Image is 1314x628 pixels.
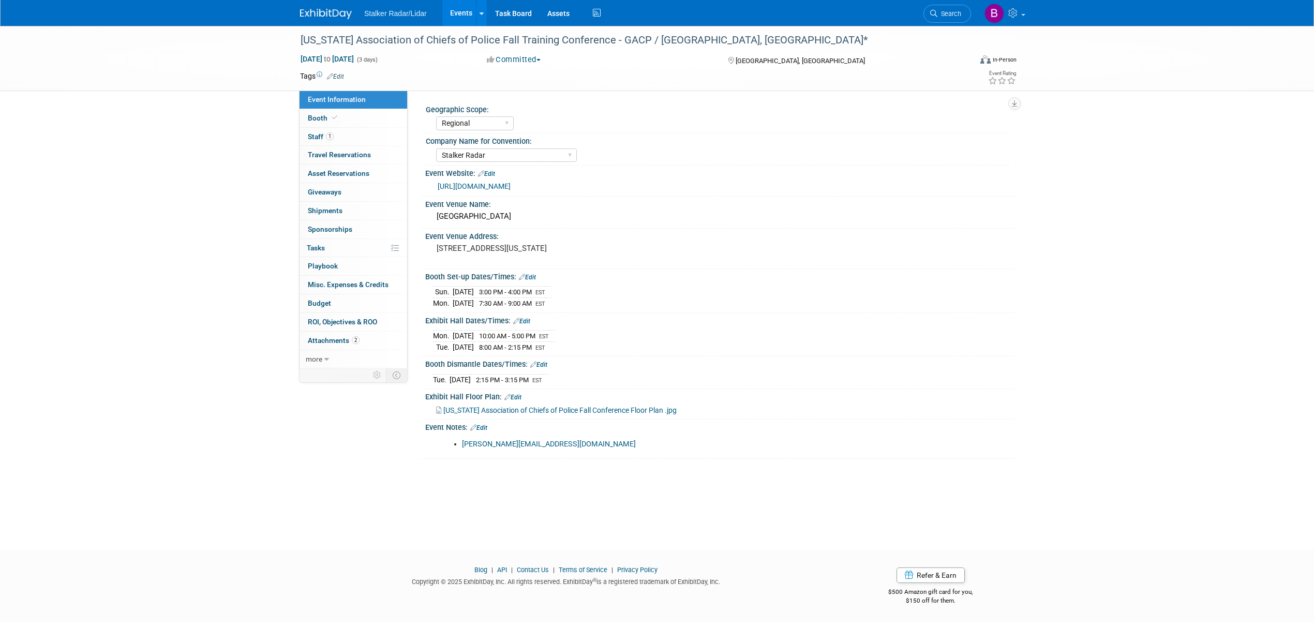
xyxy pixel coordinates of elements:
[535,289,545,296] span: EST
[308,318,377,326] span: ROI, Objectives & ROO
[433,374,450,385] td: Tue.
[308,114,339,122] span: Booth
[300,276,407,294] a: Misc. Expenses & Credits
[300,202,407,220] a: Shipments
[479,288,532,296] span: 3:00 PM - 4:00 PM
[308,95,366,103] span: Event Information
[453,331,474,342] td: [DATE]
[470,424,487,431] a: Edit
[513,318,530,325] a: Edit
[308,132,334,141] span: Staff
[306,355,322,363] span: more
[433,287,453,298] td: Sun.
[479,300,532,307] span: 7:30 AM - 9:00 AM
[593,577,596,583] sup: ®
[497,566,507,574] a: API
[443,406,677,414] span: [US_STATE] Association of Chiefs of Police Fall Conference Floor Plan .jpg
[300,183,407,201] a: Giveaways
[504,394,521,401] a: Edit
[535,345,545,351] span: EST
[326,132,334,140] span: 1
[897,567,965,583] a: Refer & Earn
[476,376,529,384] span: 2:15 PM - 3:15 PM
[386,368,408,382] td: Toggle Event Tabs
[425,166,1014,179] div: Event Website:
[462,440,636,448] a: [PERSON_NAME][EMAIL_ADDRESS][DOMAIN_NAME]
[479,332,535,340] span: 10:00 AM - 5:00 PM
[300,332,407,350] a: Attachments2
[308,280,389,289] span: Misc. Expenses & Credits
[425,269,1014,282] div: Booth Set-up Dates/Times:
[453,341,474,352] td: [DATE]
[425,229,1014,242] div: Event Venue Address:
[308,169,369,177] span: Asset Reservations
[327,73,344,80] a: Edit
[479,343,532,351] span: 8:00 AM - 2:15 PM
[364,9,427,18] span: Stalker Radar/Lidar
[530,361,547,368] a: Edit
[307,244,325,252] span: Tasks
[847,581,1014,605] div: $500 Amazon gift card for you,
[300,294,407,312] a: Budget
[984,4,1004,23] img: Brooke Journet
[300,54,354,64] span: [DATE] [DATE]
[910,54,1017,69] div: Event Format
[433,297,453,308] td: Mon.
[300,350,407,368] a: more
[368,368,386,382] td: Personalize Event Tab Strip
[300,71,344,81] td: Tags
[923,5,971,23] a: Search
[300,128,407,146] a: Staff1
[426,102,1009,115] div: Geographic Scope:
[300,165,407,183] a: Asset Reservations
[433,208,1006,225] div: [GEOGRAPHIC_DATA]
[308,206,342,215] span: Shipments
[433,341,453,352] td: Tue.
[297,31,955,50] div: [US_STATE] Association of Chiefs of Police Fall Training Conference - GACP / [GEOGRAPHIC_DATA], [...
[478,170,495,177] a: Edit
[332,115,337,121] i: Booth reservation complete
[308,262,338,270] span: Playbook
[308,225,352,233] span: Sponsorships
[992,56,1017,64] div: In-Person
[550,566,557,574] span: |
[988,71,1016,76] div: Event Rating
[356,56,378,63] span: (3 days)
[483,54,545,65] button: Committed
[559,566,607,574] a: Terms of Service
[300,239,407,257] a: Tasks
[300,9,352,19] img: ExhibitDay
[433,331,453,342] td: Mon.
[308,336,360,345] span: Attachments
[300,220,407,238] a: Sponsorships
[425,356,1014,370] div: Booth Dismantle Dates/Times:
[517,566,549,574] a: Contact Us
[426,133,1009,146] div: Company Name for Convention:
[425,389,1014,402] div: Exhibit Hall Floor Plan:
[489,566,496,574] span: |
[450,374,471,385] td: [DATE]
[535,301,545,307] span: EST
[308,151,371,159] span: Travel Reservations
[474,566,487,574] a: Blog
[425,197,1014,210] div: Event Venue Name:
[308,188,341,196] span: Giveaways
[437,244,659,253] pre: [STREET_ADDRESS][US_STATE]
[322,55,332,63] span: to
[300,91,407,109] a: Event Information
[736,57,865,65] span: [GEOGRAPHIC_DATA], [GEOGRAPHIC_DATA]
[847,596,1014,605] div: $150 off for them.
[453,287,474,298] td: [DATE]
[980,55,991,64] img: Format-Inperson.png
[937,10,961,18] span: Search
[609,566,616,574] span: |
[300,257,407,275] a: Playbook
[300,313,407,331] a: ROI, Objectives & ROO
[300,146,407,164] a: Travel Reservations
[300,109,407,127] a: Booth
[509,566,515,574] span: |
[425,313,1014,326] div: Exhibit Hall Dates/Times:
[539,333,549,340] span: EST
[308,299,331,307] span: Budget
[519,274,536,281] a: Edit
